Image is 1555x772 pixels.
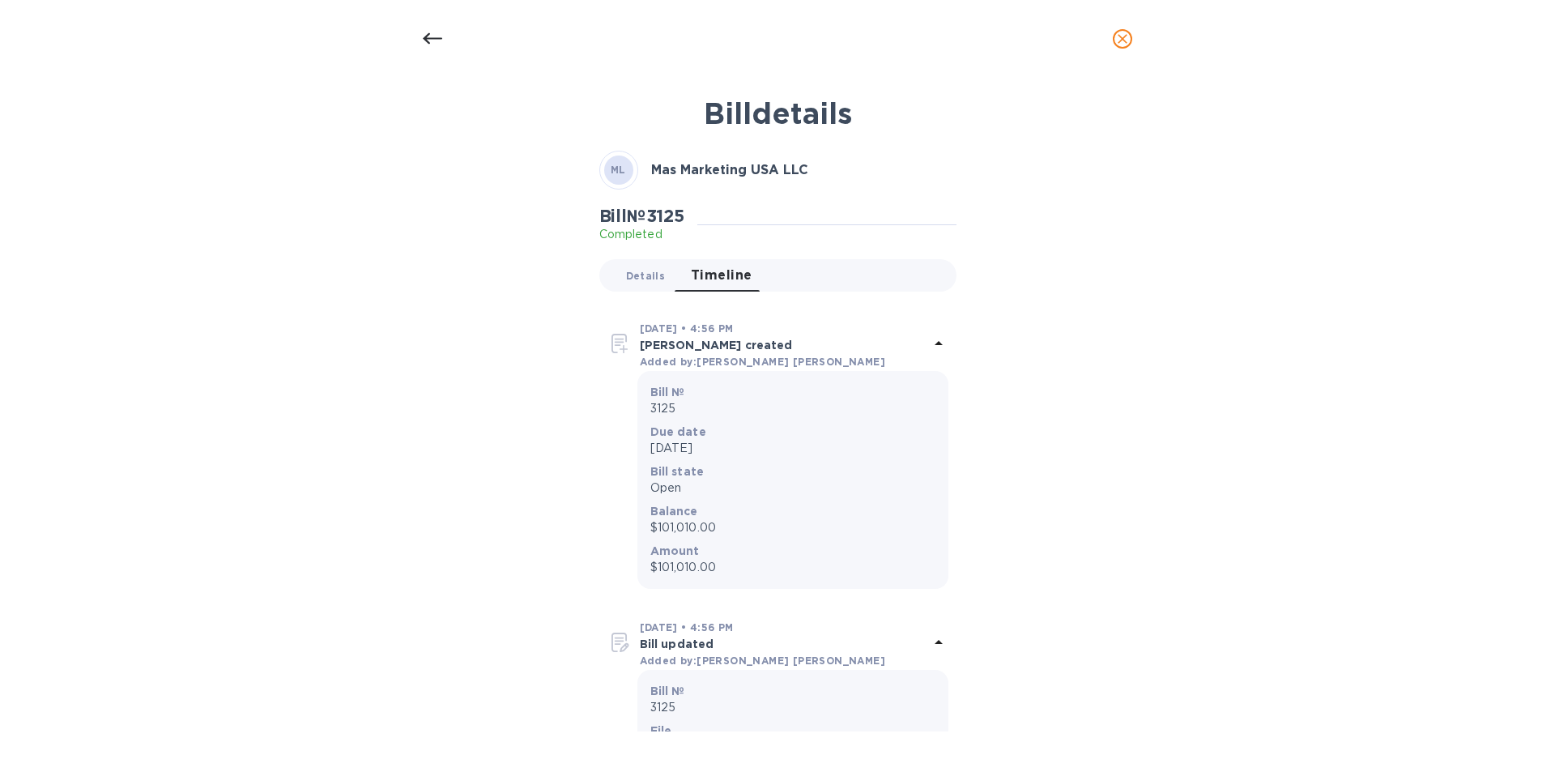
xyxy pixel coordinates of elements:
b: Amount [650,544,700,557]
b: File [650,724,672,737]
p: $101,010.00 [650,559,935,576]
b: [DATE] • 4:56 PM [640,621,734,633]
b: Due date [650,425,706,438]
b: Added by: [PERSON_NAME] [PERSON_NAME] [640,655,885,667]
b: Added by: [PERSON_NAME] [PERSON_NAME] [640,356,885,368]
p: [PERSON_NAME] created [640,337,929,353]
p: Completed [599,226,684,243]
b: Bill № [650,386,685,399]
b: Mas Marketing USA LLC [651,162,808,177]
p: 3125 [650,699,935,716]
span: Timeline [691,264,752,287]
p: [DATE] [650,440,935,457]
div: [DATE] • 4:56 PMBill updatedAdded by:[PERSON_NAME] [PERSON_NAME] [607,618,948,670]
b: ML [611,164,626,176]
p: Bill updated [640,636,929,652]
p: $101,010.00 [650,519,935,536]
b: Bill № [650,685,685,697]
b: Bill details [704,96,852,131]
div: [DATE] • 4:56 PM[PERSON_NAME] createdAdded by:[PERSON_NAME] [PERSON_NAME] [607,319,948,371]
p: 3125 [650,400,935,417]
button: close [1103,19,1142,58]
h2: Bill № 3125 [599,206,684,226]
b: Bill state [650,465,705,478]
p: Open [650,480,935,497]
span: Details [626,267,665,284]
b: Balance [650,505,698,518]
b: [DATE] • 4:56 PM [640,322,734,335]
